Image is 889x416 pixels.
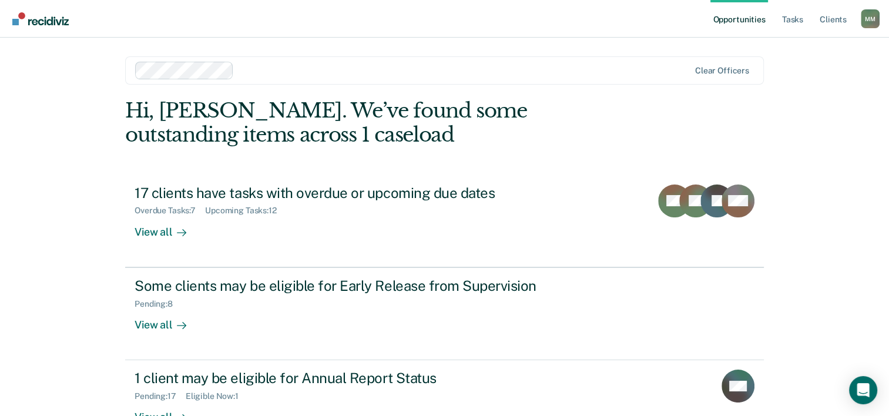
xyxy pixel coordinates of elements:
[205,206,286,216] div: Upcoming Tasks : 12
[135,206,205,216] div: Overdue Tasks : 7
[186,391,248,401] div: Eligible Now : 1
[125,175,764,267] a: 17 clients have tasks with overdue or upcoming due datesOverdue Tasks:7Upcoming Tasks:12View all
[125,267,764,360] a: Some clients may be eligible for Early Release from SupervisionPending:8View all
[135,277,547,294] div: Some clients may be eligible for Early Release from Supervision
[12,12,69,25] img: Recidiviz
[135,216,200,239] div: View all
[861,9,880,28] div: M M
[125,99,636,147] div: Hi, [PERSON_NAME]. We’ve found some outstanding items across 1 caseload
[135,184,547,202] div: 17 clients have tasks with overdue or upcoming due dates
[135,370,547,387] div: 1 client may be eligible for Annual Report Status
[861,9,880,28] button: Profile dropdown button
[849,376,877,404] div: Open Intercom Messenger
[135,391,186,401] div: Pending : 17
[695,66,749,76] div: Clear officers
[135,308,200,331] div: View all
[135,299,182,309] div: Pending : 8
